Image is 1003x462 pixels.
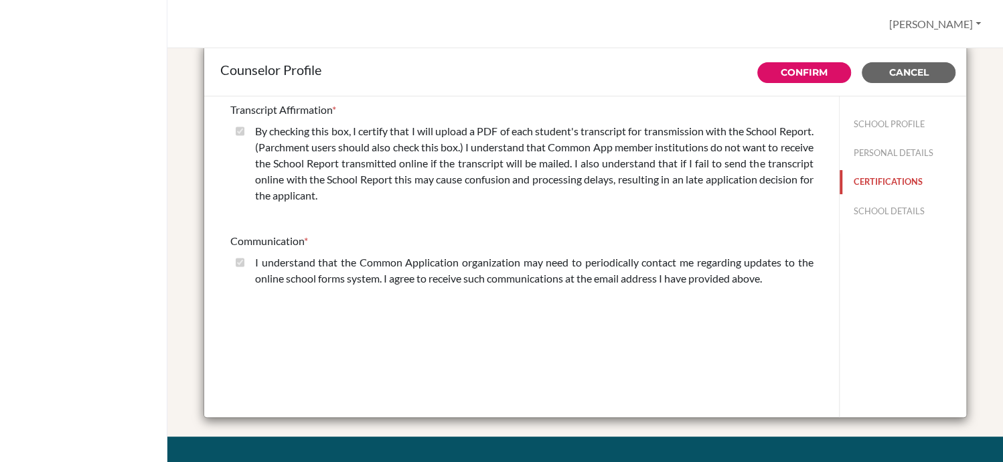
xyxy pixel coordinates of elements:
div: Counselor Profile [220,60,950,80]
span: Transcript Affirmation [230,103,332,116]
label: I understand that the Common Application organization may need to periodically contact me regardi... [255,254,813,287]
label: By checking this box, I certify that I will upload a PDF of each student's transcript for transmi... [255,123,813,204]
button: SCHOOL PROFILE [840,112,966,136]
button: CERTIFICATIONS [840,170,966,194]
button: PERSONAL DETAILS [840,141,966,165]
span: Communication [230,234,304,247]
button: [PERSON_NAME] [883,11,987,37]
button: SCHOOL DETAILS [840,200,966,223]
